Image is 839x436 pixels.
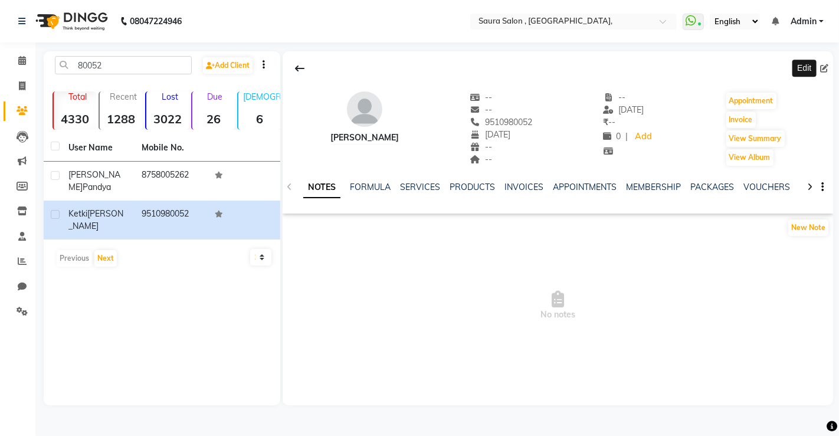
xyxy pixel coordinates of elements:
span: [PERSON_NAME] [68,208,123,231]
span: [DATE] [604,104,644,115]
span: -- [470,142,492,152]
div: [PERSON_NAME] [330,132,399,144]
a: APPOINTMENTS [553,182,617,192]
strong: 26 [192,112,235,126]
span: [DATE] [470,129,510,140]
a: VOUCHERS [743,182,790,192]
span: Admin [791,15,817,28]
a: INVOICES [504,182,543,192]
strong: 3022 [146,112,189,126]
strong: 1288 [100,112,142,126]
button: Next [94,250,117,267]
a: PRODUCTS [450,182,495,192]
div: Back to Client [287,57,312,80]
img: avatar [347,91,382,127]
span: | [626,130,628,143]
a: FORMULA [350,182,391,192]
a: PACKAGES [690,182,734,192]
p: Recent [104,91,142,102]
span: [PERSON_NAME] [68,169,120,192]
span: -- [470,92,492,103]
td: 9510980052 [135,201,208,240]
b: 08047224946 [130,5,182,38]
th: User Name [61,135,135,162]
input: Search by Name/Mobile/Email/Code [55,56,192,74]
span: pandya [83,182,111,192]
button: New Note [788,219,828,236]
span: ₹ [604,117,609,127]
p: Lost [151,91,189,102]
span: 9510980052 [470,117,532,127]
th: Mobile No. [135,135,208,162]
a: MEMBERSHIP [626,182,681,192]
button: Invoice [726,112,756,128]
span: 0 [604,131,621,142]
span: Ketki [68,208,87,219]
img: logo [30,5,111,38]
button: View Summary [726,130,785,147]
td: 8758005262 [135,162,208,201]
span: -- [470,104,492,115]
button: Appointment [726,93,776,109]
div: Edit [792,60,816,77]
p: Due [195,91,235,102]
strong: 6 [238,112,281,126]
button: View Album [726,149,774,166]
span: -- [604,117,616,127]
a: Add Client [203,57,253,74]
span: No notes [283,247,833,365]
a: NOTES [303,177,340,198]
p: Total [58,91,96,102]
p: [DEMOGRAPHIC_DATA] [243,91,281,102]
a: Add [633,129,654,145]
strong: 4330 [54,112,96,126]
span: -- [470,154,492,165]
a: SERVICES [400,182,440,192]
span: -- [604,92,626,103]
